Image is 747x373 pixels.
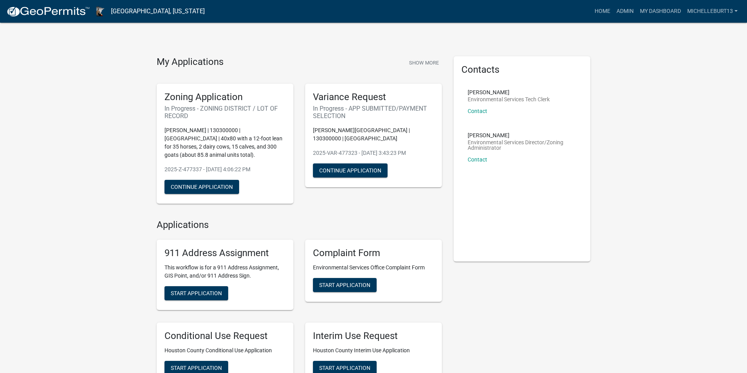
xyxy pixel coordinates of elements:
[313,346,434,355] p: Houston County Interim Use Application
[468,90,550,95] p: [PERSON_NAME]
[313,247,434,259] h5: Complaint Form
[313,149,434,157] p: 2025-VAR-477323 - [DATE] 3:43:23 PM
[164,264,286,280] p: This workflow is for a 911 Address Assignment, GIS Point, and/or 911 Address Sign.
[157,219,442,231] h4: Applications
[637,4,684,19] a: My Dashboard
[313,278,377,292] button: Start Application
[461,64,583,75] h5: Contacts
[164,180,239,194] button: Continue Application
[313,91,434,103] h5: Variance Request
[164,126,286,159] p: [PERSON_NAME] | 130300000 | [GEOGRAPHIC_DATA] | 40x80 with a 12-foot lean for 35 horses, 2 dairy ...
[171,290,222,296] span: Start Application
[592,4,613,19] a: Home
[406,56,442,69] button: Show More
[319,282,370,288] span: Start Application
[468,97,550,102] p: Environmental Services Tech Clerk
[171,365,222,371] span: Start Application
[164,286,228,300] button: Start Application
[164,330,286,342] h5: Conditional Use Request
[468,140,576,151] p: Environmental Services Director/Zoning Administrator
[164,165,286,174] p: 2025-Z-477337 - [DATE] 4:06:22 PM
[313,330,434,342] h5: Interim Use Request
[164,346,286,355] p: Houston County Conditional Use Application
[468,133,576,138] p: [PERSON_NAME]
[111,5,205,18] a: [GEOGRAPHIC_DATA], [US_STATE]
[684,4,741,19] a: michelleburt13
[164,91,286,103] h5: Zoning Application
[613,4,637,19] a: Admin
[96,6,105,16] img: Houston County, Minnesota
[313,126,434,143] p: [PERSON_NAME][GEOGRAPHIC_DATA] | 130300000 | [GEOGRAPHIC_DATA]
[468,156,487,163] a: Contact
[157,56,223,68] h4: My Applications
[313,105,434,120] h6: In Progress - APP SUBMITTED/PAYMENT SELECTION
[313,264,434,272] p: Environmental Services Office Complaint Form
[313,163,388,178] button: Continue Application
[468,108,487,114] a: Contact
[164,105,286,120] h6: In Progress - ZONING DISTRICT / LOT OF RECORD
[319,365,370,371] span: Start Application
[164,247,286,259] h5: 911 Address Assignment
